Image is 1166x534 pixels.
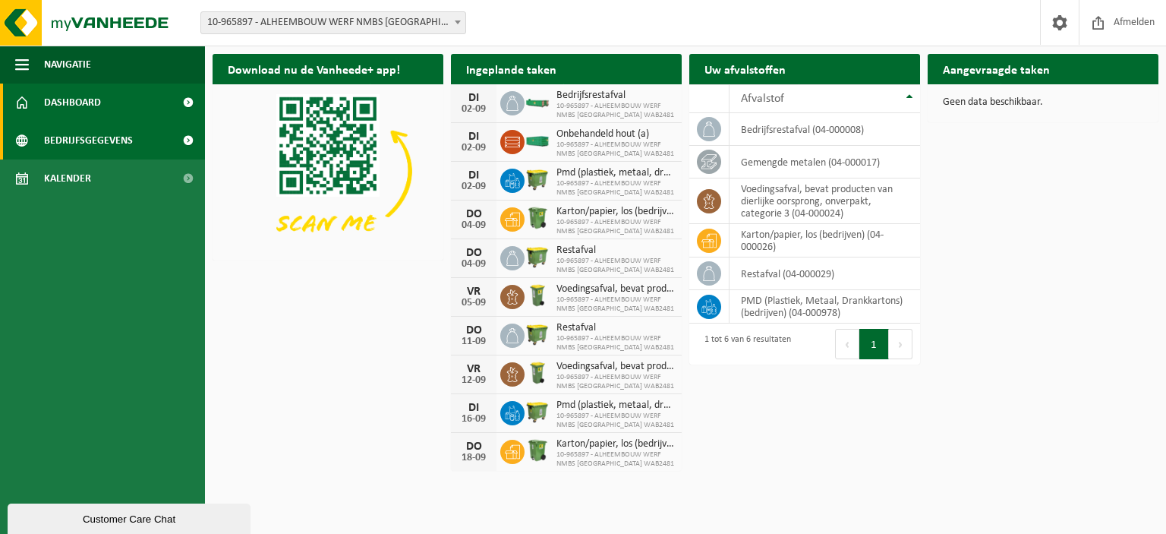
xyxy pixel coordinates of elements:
div: 02-09 [459,143,489,153]
button: Previous [835,329,859,359]
div: VR [459,286,489,298]
img: HK-XC-10-GN-00 [525,95,550,109]
img: Download de VHEPlus App [213,84,443,258]
div: DI [459,169,489,182]
div: 1 tot 6 van 6 resultaten [697,327,791,361]
div: DO [459,247,489,259]
iframe: chat widget [8,501,254,534]
div: DI [459,92,489,104]
span: Bedrijfsrestafval [556,90,674,102]
span: 10-965897 - ALHEEMBOUW WERF NMBS [GEOGRAPHIC_DATA] WAB2481 [556,412,674,430]
img: WB-0370-HPE-GN-50 [525,438,550,463]
div: 04-09 [459,259,489,270]
span: Voedingsafval, bevat producten van dierlijke oorsprong, onverpakt, categorie 3 [556,361,674,373]
h2: Ingeplande taken [451,54,572,84]
span: 10-965897 - ALHEEMBOUW WERF NMBS [GEOGRAPHIC_DATA] WAB2481 [556,102,674,120]
p: Geen data beschikbaar. [943,97,1143,108]
div: 16-09 [459,414,489,425]
h2: Aangevraagde taken [928,54,1065,84]
img: WB-0140-HPE-GN-50 [525,360,550,386]
button: 1 [859,329,889,359]
span: Karton/papier, los (bedrijven) [556,438,674,450]
span: 10-965897 - ALHEEMBOUW WERF NMBS [GEOGRAPHIC_DATA] WAB2481 [556,450,674,469]
div: 02-09 [459,182,489,192]
td: restafval (04-000029) [730,258,920,290]
span: 10-965897 - ALHEEMBOUW WERF NMBS [GEOGRAPHIC_DATA] WAB2481 [556,141,674,159]
td: karton/papier, los (bedrijven) (04-000026) [730,224,920,258]
img: WB-1100-HPE-GN-50 [525,166,550,192]
span: 10-965897 - ALHEEMBOUW WERF NMBS [GEOGRAPHIC_DATA] WAB2481 [556,334,674,352]
span: Restafval [556,322,674,334]
div: 12-09 [459,375,489,386]
img: WB-0140-HPE-GN-50 [525,283,550,308]
div: DI [459,131,489,143]
img: WB-1100-HPE-GN-50 [525,321,550,347]
span: Voedingsafval, bevat producten van dierlijke oorsprong, onverpakt, categorie 3 [556,283,674,295]
div: 05-09 [459,298,489,308]
div: 04-09 [459,220,489,231]
span: Afvalstof [741,93,784,105]
span: 10-965897 - ALHEEMBOUW WERF NMBS MECHELEN WAB2481 - MECHELEN [200,11,466,34]
span: Karton/papier, los (bedrijven) [556,206,674,218]
div: VR [459,363,489,375]
span: Kalender [44,160,91,197]
img: WB-1100-HPE-GN-50 [525,244,550,270]
td: PMD (Plastiek, Metaal, Drankkartons) (bedrijven) (04-000978) [730,290,920,324]
span: 10-965897 - ALHEEMBOUW WERF NMBS [GEOGRAPHIC_DATA] WAB2481 [556,179,674,197]
span: Bedrijfsgegevens [44,122,133,160]
div: DO [459,441,489,453]
div: DI [459,402,489,414]
span: 10-965897 - ALHEEMBOUW WERF NMBS [GEOGRAPHIC_DATA] WAB2481 [556,218,674,236]
span: Navigatie [44,46,91,84]
h2: Uw afvalstoffen [689,54,801,84]
span: 10-965897 - ALHEEMBOUW WERF NMBS MECHELEN WAB2481 - MECHELEN [201,12,465,33]
div: 02-09 [459,104,489,115]
h2: Download nu de Vanheede+ app! [213,54,415,84]
span: 10-965897 - ALHEEMBOUW WERF NMBS [GEOGRAPHIC_DATA] WAB2481 [556,257,674,275]
img: HK-XC-30-GN-00 [525,134,550,147]
td: voedingsafval, bevat producten van dierlijke oorsprong, onverpakt, categorie 3 (04-000024) [730,179,920,224]
span: Restafval [556,245,674,257]
span: Onbehandeld hout (a) [556,128,674,141]
span: 10-965897 - ALHEEMBOUW WERF NMBS [GEOGRAPHIC_DATA] WAB2481 [556,295,674,314]
img: WB-1100-HPE-GN-50 [525,399,550,425]
div: 11-09 [459,337,489,347]
img: WB-0370-HPE-GN-50 [525,205,550,231]
span: 10-965897 - ALHEEMBOUW WERF NMBS [GEOGRAPHIC_DATA] WAB2481 [556,373,674,391]
button: Next [889,329,912,359]
td: bedrijfsrestafval (04-000008) [730,113,920,146]
div: 18-09 [459,453,489,463]
td: gemengde metalen (04-000017) [730,146,920,179]
div: DO [459,208,489,220]
span: Pmd (plastiek, metaal, drankkartons) (bedrijven) [556,167,674,179]
div: DO [459,324,489,337]
span: Pmd (plastiek, metaal, drankkartons) (bedrijven) [556,400,674,412]
span: Dashboard [44,84,101,122]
